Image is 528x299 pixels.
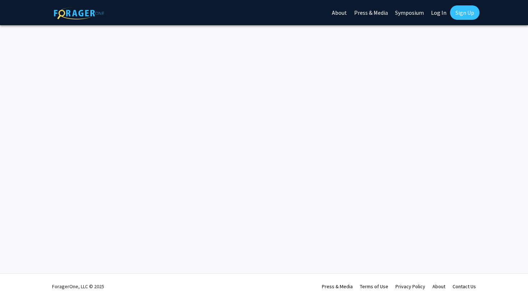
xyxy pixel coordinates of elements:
a: Privacy Policy [395,283,425,290]
a: Contact Us [453,283,476,290]
a: Terms of Use [360,283,388,290]
div: ForagerOne, LLC © 2025 [52,274,104,299]
img: ForagerOne Logo [54,7,104,19]
a: Press & Media [322,283,353,290]
a: Sign Up [450,5,480,20]
a: About [432,283,445,290]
